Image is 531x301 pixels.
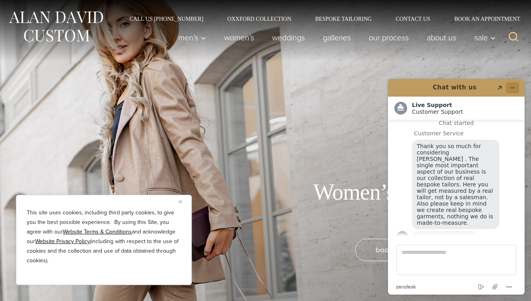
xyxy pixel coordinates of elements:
button: View Search Form [504,28,523,47]
a: Bespoke Tailoring [303,16,384,22]
a: Women’s [215,30,263,46]
img: Close [179,200,182,204]
p: This site uses cookies, including third party cookies, to give you the best possible experience. ... [27,208,181,265]
h1: Women’s Custom Suits [287,179,467,232]
a: Call Us [PHONE_NUMBER] [117,16,215,22]
a: Website Privacy Policy [35,237,90,246]
nav: Secondary Navigation [117,16,523,22]
button: Close [179,197,188,206]
a: About Us [418,30,465,46]
button: Men’s sub menu toggle [169,30,215,46]
a: Website Terms & Conditions [63,228,132,236]
button: Sale sub menu toggle [465,30,500,46]
a: weddings [263,30,314,46]
span: book an appointment [376,244,447,255]
a: Galleries [314,30,360,46]
a: Book an Appointment [442,16,523,22]
a: Our Process [360,30,418,46]
a: Oxxford Collection [215,16,303,22]
a: book an appointment [355,239,467,261]
span: Chat [19,6,35,13]
iframe: Find more information here [382,73,531,301]
a: Contact Us [384,16,442,22]
nav: Primary Navigation [169,30,500,46]
img: Alan David Custom [8,9,104,44]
